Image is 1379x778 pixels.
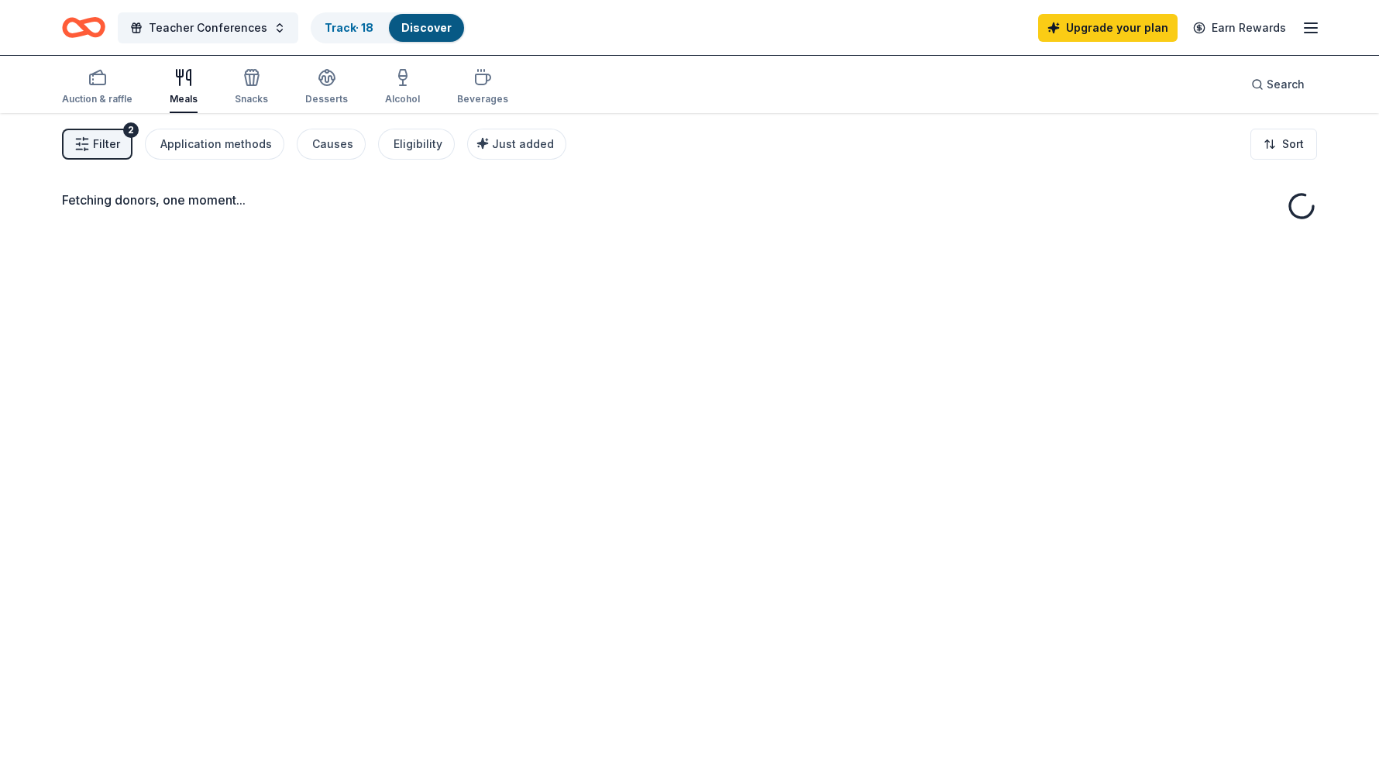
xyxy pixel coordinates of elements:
[93,135,120,153] span: Filter
[305,93,348,105] div: Desserts
[1282,135,1304,153] span: Sort
[160,135,272,153] div: Application methods
[378,129,455,160] button: Eligibility
[325,21,373,34] a: Track· 18
[492,137,554,150] span: Just added
[297,129,366,160] button: Causes
[145,129,284,160] button: Application methods
[385,62,420,113] button: Alcohol
[1250,129,1317,160] button: Sort
[123,122,139,138] div: 2
[385,93,420,105] div: Alcohol
[62,9,105,46] a: Home
[305,62,348,113] button: Desserts
[467,129,566,160] button: Just added
[235,62,268,113] button: Snacks
[457,62,508,113] button: Beverages
[401,21,452,34] a: Discover
[1038,14,1178,42] a: Upgrade your plan
[457,93,508,105] div: Beverages
[170,93,198,105] div: Meals
[170,62,198,113] button: Meals
[62,129,132,160] button: Filter2
[235,93,268,105] div: Snacks
[312,135,353,153] div: Causes
[149,19,267,37] span: Teacher Conferences
[1267,75,1305,94] span: Search
[1184,14,1295,42] a: Earn Rewards
[1239,69,1317,100] button: Search
[62,62,132,113] button: Auction & raffle
[62,191,1317,209] div: Fetching donors, one moment...
[118,12,298,43] button: Teacher Conferences
[394,135,442,153] div: Eligibility
[311,12,466,43] button: Track· 18Discover
[62,93,132,105] div: Auction & raffle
